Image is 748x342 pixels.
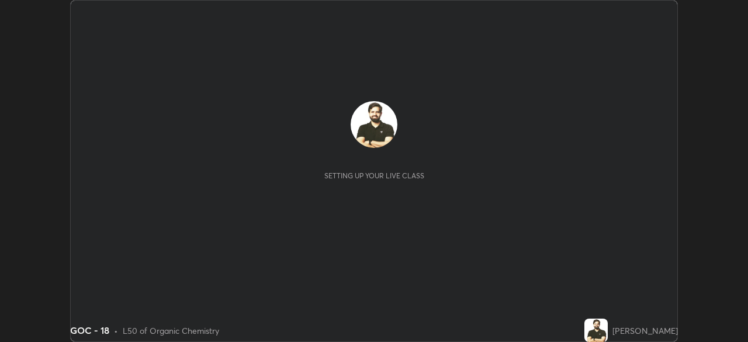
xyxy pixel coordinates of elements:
[123,324,219,337] div: L50 of Organic Chemistry
[114,324,118,337] div: •
[70,323,109,337] div: GOC - 18
[351,101,397,148] img: 8a736da7029a46d5a3d3110f4503149f.jpg
[584,319,608,342] img: 8a736da7029a46d5a3d3110f4503149f.jpg
[324,171,424,180] div: Setting up your live class
[612,324,678,337] div: [PERSON_NAME]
